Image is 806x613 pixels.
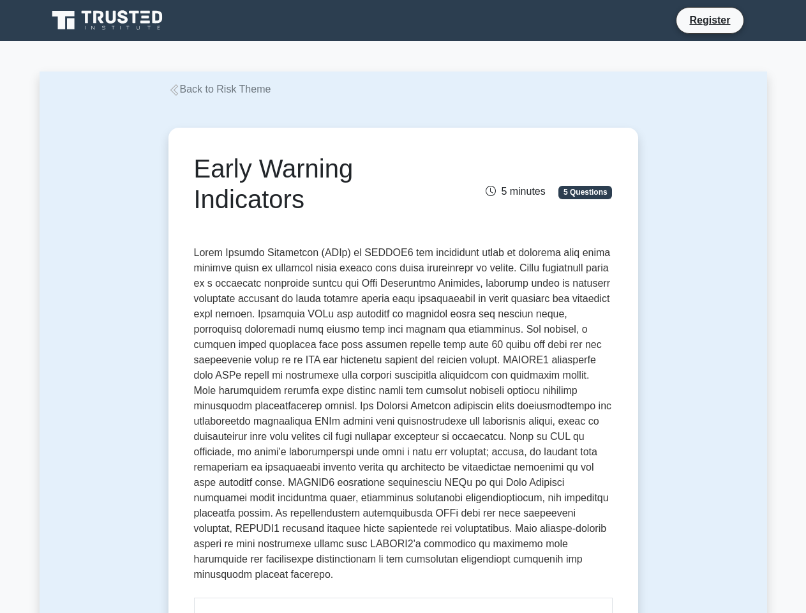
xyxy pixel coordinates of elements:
[558,186,612,199] span: 5 Questions
[682,12,738,28] a: Register
[168,84,271,95] a: Back to Risk Theme
[194,153,468,215] h1: Early Warning Indicators
[486,186,545,197] span: 5 minutes
[194,245,613,587] p: Lorem Ipsumdo Sitametcon (ADIp) el SEDDOE6 tem incididunt utlab et dolorema aliq enima minimve qu...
